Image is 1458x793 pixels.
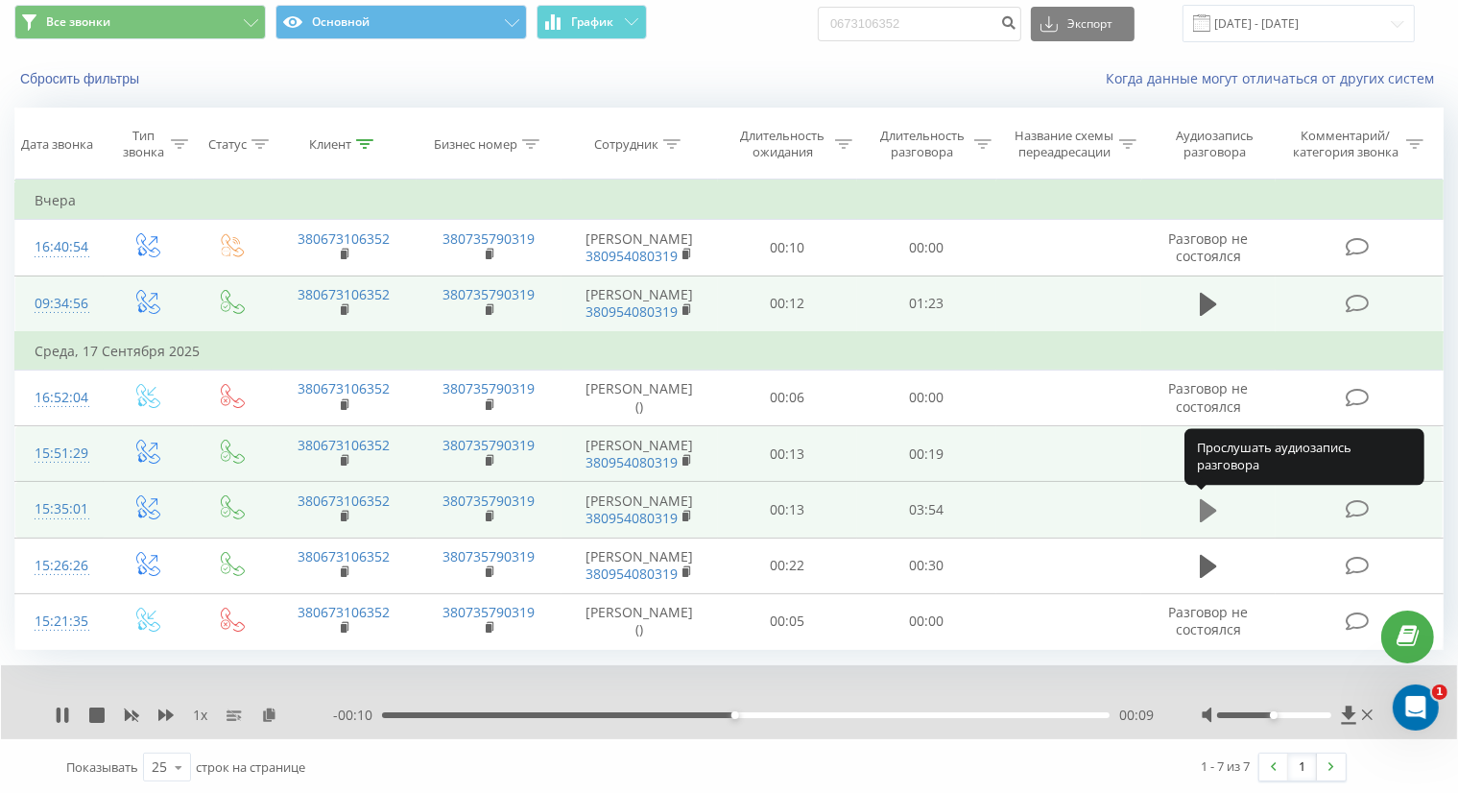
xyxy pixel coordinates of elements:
a: 380673106352 [298,229,390,248]
div: Сотрудник [594,136,658,153]
span: Разговор не состоялся [1168,603,1248,638]
a: 380735790319 [442,379,535,397]
a: 380673106352 [298,603,390,621]
td: Вчера [15,181,1444,220]
td: 00:22 [718,538,857,593]
div: 15:51:29 [35,435,84,472]
div: 1 - 7 из 7 [1201,757,1250,776]
td: 00:13 [718,426,857,482]
div: Бизнес номер [434,136,517,153]
td: 00:19 [857,426,996,482]
div: Статус [208,136,247,153]
a: 380735790319 [442,603,535,621]
div: 15:21:35 [35,603,84,640]
a: 380673106352 [298,379,390,397]
div: 16:40:54 [35,228,84,266]
button: График [537,5,647,39]
div: Тип звонка [121,128,166,160]
td: [PERSON_NAME] [562,482,718,538]
div: 15:26:26 [35,547,84,585]
input: Поиск по номеру [818,7,1021,41]
td: [PERSON_NAME] [562,276,718,332]
td: 00:06 [718,370,857,425]
span: Показывать [66,758,138,776]
span: Разговор не состоялся [1168,229,1248,265]
button: Основной [275,5,527,39]
td: [PERSON_NAME] [562,538,718,593]
span: 00:09 [1119,706,1154,725]
a: 380954080319 [586,302,678,321]
td: 00:13 [718,482,857,538]
td: 00:00 [857,593,996,649]
a: 380735790319 [442,436,535,454]
td: 00:12 [718,276,857,332]
td: 01:23 [857,276,996,332]
iframe: Intercom live chat [1393,685,1439,731]
span: 1 x [193,706,207,725]
div: Комментарий/категория звонка [1289,128,1401,160]
span: 1 [1432,685,1447,700]
td: [PERSON_NAME] () [562,370,718,425]
div: 16:52:04 [35,379,84,417]
a: 380673106352 [298,492,390,510]
a: 380735790319 [442,547,535,565]
a: 380735790319 [442,492,535,510]
a: 1 [1288,754,1317,781]
a: 380954080319 [586,509,678,527]
button: Все звонки [14,5,266,39]
td: Среда, 17 Сентября 2025 [15,332,1444,371]
td: [PERSON_NAME] [562,426,718,482]
td: 00:30 [857,538,996,593]
td: 00:00 [857,370,996,425]
div: Дата звонка [21,136,93,153]
a: 380735790319 [442,229,535,248]
td: [PERSON_NAME] [562,220,718,276]
td: [PERSON_NAME] () [562,593,718,649]
div: 15:35:01 [35,491,84,528]
span: строк на странице [196,758,305,776]
span: Все звонки [46,14,110,30]
div: Длительность ожидания [735,128,830,160]
a: 380954080319 [586,453,678,471]
span: Разговор не состоялся [1168,379,1248,415]
a: 380673106352 [298,436,390,454]
span: График [572,15,614,29]
a: 380673106352 [298,547,390,565]
div: Аудиозапись разговора [1159,128,1271,160]
td: 00:05 [718,593,857,649]
div: Прослушать аудиозапись разговора [1184,428,1424,485]
a: 380954080319 [586,247,678,265]
div: 09:34:56 [35,285,84,323]
button: Сбросить фильтры [14,70,149,87]
td: 03:54 [857,482,996,538]
a: Когда данные могут отличаться от других систем [1106,69,1444,87]
td: 00:00 [857,220,996,276]
a: 380735790319 [442,285,535,303]
td: 00:10 [718,220,857,276]
div: Accessibility label [1270,711,1278,719]
div: Длительность разговора [874,128,969,160]
div: Название схемы переадресации [1014,128,1114,160]
a: 380673106352 [298,285,390,303]
a: 380954080319 [586,565,678,583]
span: - 00:10 [333,706,382,725]
div: 25 [152,757,167,777]
div: Accessibility label [731,711,739,719]
div: Клиент [309,136,351,153]
button: Экспорт [1031,7,1135,41]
